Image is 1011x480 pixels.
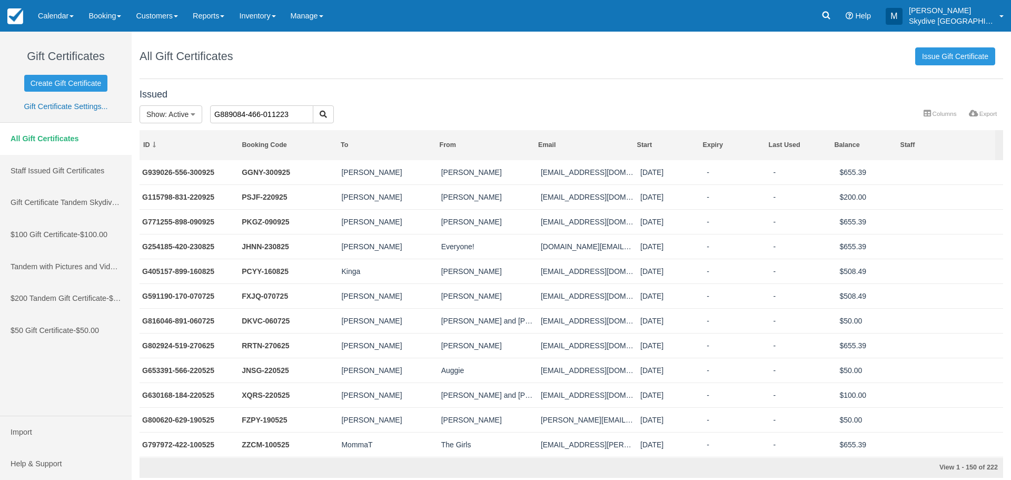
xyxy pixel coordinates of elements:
[11,198,164,207] span: Gift Certificate Tandem Skydive (tax included)
[837,160,904,185] td: $655.39
[140,90,1003,100] h4: Issued
[538,209,638,234] td: Juleemchanchad98@gmail.com
[770,160,837,185] td: -
[339,407,438,432] td: Nigel Flynn
[837,259,904,283] td: $508.49
[142,242,214,251] a: G254185-420-230825
[440,141,531,150] div: From
[770,383,837,407] td: -
[239,234,339,259] td: JHNN-230825
[638,234,704,259] td: 08/23/25
[770,333,837,358] td: -
[339,184,438,209] td: Sandy
[439,432,538,457] td: The Girls
[909,16,993,26] p: Skydive [GEOGRAPHIC_DATA]
[140,358,239,383] td: G653391-566-220525
[439,209,538,234] td: Srushti Desai
[140,333,239,358] td: G802924-519-270625
[142,416,214,424] a: G800620-629-190525
[439,160,538,185] td: Peitz
[239,308,339,333] td: DKVC-060725
[538,160,638,185] td: epeitz217@gmail.com
[140,383,239,407] td: G630168-184-220525
[242,193,287,201] a: PSJF-220925
[704,308,770,333] td: -
[339,432,438,457] td: MommaT
[242,366,289,375] a: JNSG-220525
[638,333,704,358] td: 06/27/25
[704,333,770,358] td: -
[538,184,638,209] td: jump@Skydivewasagabeach.com
[638,407,704,432] td: 05/21/25
[439,358,538,383] td: Auggie
[239,160,339,185] td: GGNY-300925
[837,358,904,383] td: $50.00
[339,358,438,383] td: Nigel
[855,12,871,20] span: Help
[142,292,214,300] a: G591190-170-070725
[11,294,106,302] span: $200 Tandem Gift Certificate
[242,218,289,226] a: PKGZ-090925
[900,141,992,150] div: Staff
[109,294,136,302] span: $200.00
[638,358,704,383] td: 05/22/25
[242,168,290,177] a: GGNY-300925
[239,358,339,383] td: JNSG-220525
[140,283,239,308] td: G591190-170-070725
[140,209,239,234] td: G771255-898-090925
[339,209,438,234] td: Jay Patel
[242,292,288,300] a: FXJQ-070725
[917,106,963,121] a: Columns
[770,184,837,209] td: -
[142,218,214,226] a: G771255-898-090925
[704,407,770,432] td: -
[704,234,770,259] td: -
[704,184,770,209] td: -
[142,317,214,325] a: G816046-891-060725
[638,432,704,457] td: 05/22/25
[140,160,239,185] td: G939026-556-300925
[11,230,77,239] span: $100 Gift Certificate
[80,230,107,239] span: $100.00
[638,209,704,234] td: 09/09/25
[770,234,837,259] td: -
[770,209,837,234] td: -
[24,75,108,92] a: Create Gift Certificate
[140,259,239,283] td: G405157-899-160825
[140,234,239,259] td: G254185-420-230825
[837,333,904,358] td: $655.39
[142,366,214,375] a: G653391-566-220525
[837,184,904,209] td: $200.00
[242,341,289,350] a: RRTN-270625
[703,141,762,150] div: Expiry
[339,333,438,358] td: Shane Lloyd
[242,416,287,424] a: FZPY-190525
[142,391,214,399] a: G630168-184-220525
[140,407,239,432] td: G800620-629-190525
[146,110,165,119] span: Show
[837,283,904,308] td: $508.49
[886,8,903,25] div: M
[339,259,438,283] td: Kinga
[538,432,638,457] td: tosca.reno.kennedy@gmail.com
[538,141,630,150] div: Email
[538,283,638,308] td: robert25reynolds89@gmail.com
[341,141,432,150] div: To
[837,234,904,259] td: $655.39
[770,432,837,457] td: -
[339,383,438,407] td: NIGEL FLYNN
[704,209,770,234] td: -
[165,110,189,119] span: : Active
[76,326,99,335] span: $50.00
[837,407,904,432] td: $50.00
[239,283,339,308] td: FXJQ-070725
[538,358,638,383] td: brittannez1985@gmail.com
[239,407,339,432] td: FZPY-190525
[770,259,837,283] td: -
[339,234,438,259] td: Darren Strand
[637,141,696,150] div: Start
[538,383,638,407] td: flynnj407@gmail.com
[704,432,770,457] td: -
[239,383,339,407] td: XQRS-220525
[242,440,289,449] a: ZZCM-100525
